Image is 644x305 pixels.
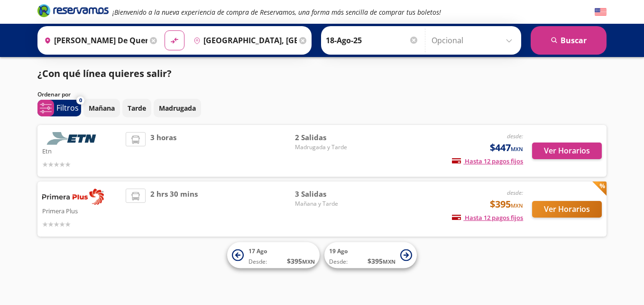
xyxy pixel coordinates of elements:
[42,132,104,145] img: Etn
[532,201,602,218] button: Ver Horarios
[79,96,82,105] span: 0
[295,143,361,152] span: Madrugada y Tarde
[595,6,607,18] button: English
[302,258,315,265] small: MXN
[383,258,396,265] small: MXN
[295,200,361,208] span: Mañana y Tarde
[248,247,267,255] span: 17 Ago
[83,99,120,117] button: Mañana
[150,189,198,229] span: 2 hrs 30 mins
[295,132,361,143] span: 2 Salidas
[511,145,523,152] small: MXN
[89,103,115,113] p: Mañana
[150,132,176,170] span: 3 horas
[37,90,71,99] p: Ordenar por
[532,143,602,159] button: Ver Horarios
[190,29,297,52] input: Buscar Destino
[37,100,81,116] button: 0Filtros
[295,189,361,200] span: 3 Salidas
[452,157,523,165] span: Hasta 12 pagos fijos
[37,3,109,20] a: Brand Logo
[37,67,172,81] p: ¿Con qué línea quieres salir?
[511,202,523,209] small: MXN
[122,99,151,117] button: Tarde
[227,242,320,268] button: 17 AgoDesde:$395MXN
[56,102,79,114] p: Filtros
[112,8,441,17] em: ¡Bienvenido a la nueva experiencia de compra de Reservamos, una forma más sencilla de comprar tus...
[326,29,419,52] input: Elegir Fecha
[128,103,146,113] p: Tarde
[42,189,104,205] img: Primera Plus
[329,247,348,255] span: 19 Ago
[287,256,315,266] span: $ 395
[159,103,196,113] p: Madrugada
[368,256,396,266] span: $ 395
[324,242,417,268] button: 19 AgoDesde:$395MXN
[154,99,201,117] button: Madrugada
[490,197,523,211] span: $395
[432,29,516,52] input: Opcional
[248,257,267,266] span: Desde:
[507,132,523,140] em: desde:
[42,205,121,216] p: Primera Plus
[37,3,109,18] i: Brand Logo
[490,141,523,155] span: $447
[40,29,147,52] input: Buscar Origen
[531,26,607,55] button: Buscar
[42,145,121,156] p: Etn
[452,213,523,222] span: Hasta 12 pagos fijos
[507,189,523,197] em: desde:
[329,257,348,266] span: Desde:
